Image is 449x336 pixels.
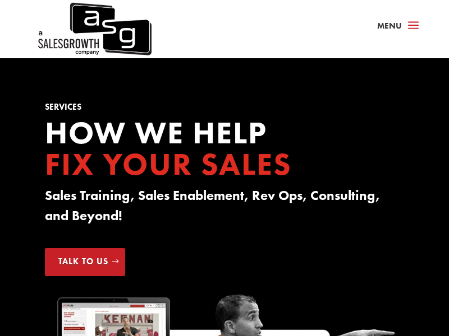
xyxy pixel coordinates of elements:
[45,248,125,276] a: Talk to Us
[45,144,292,184] span: Fix your Sales
[45,103,404,117] h1: Services
[45,117,404,185] h2: How we Help
[377,20,402,31] span: Menu
[405,17,422,34] span: a
[45,185,404,231] h3: Sales Training, Sales Enablement, Rev Ops, Consulting, and Beyond!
